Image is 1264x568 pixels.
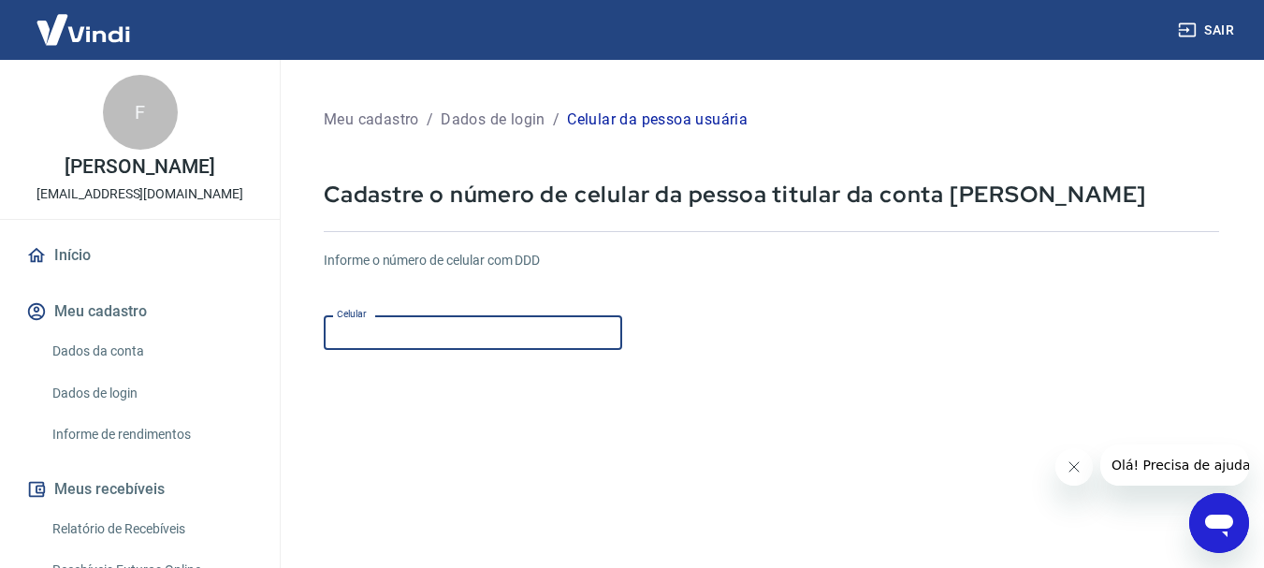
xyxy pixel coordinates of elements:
a: Dados de login [45,374,257,413]
p: Meu cadastro [324,109,419,131]
button: Meu cadastro [22,291,257,332]
p: Celular da pessoa usuária [567,109,748,131]
a: Dados da conta [45,332,257,371]
p: / [427,109,433,131]
p: [EMAIL_ADDRESS][DOMAIN_NAME] [36,184,243,204]
p: Dados de login [441,109,545,131]
p: [PERSON_NAME] [65,157,214,177]
div: F [103,75,178,150]
a: Relatório de Recebíveis [45,510,257,548]
h6: Informe o número de celular com DDD [324,251,1219,270]
span: Olá! Precisa de ajuda? [11,13,157,28]
p: Cadastre o número de celular da pessoa titular da conta [PERSON_NAME] [324,180,1219,209]
p: / [553,109,559,131]
label: Celular [337,307,367,321]
a: Informe de rendimentos [45,415,257,454]
iframe: Fechar mensagem [1055,448,1093,486]
img: Vindi [22,1,144,58]
iframe: Mensagem da empresa [1100,444,1249,486]
button: Meus recebíveis [22,469,257,510]
iframe: Botão para abrir a janela de mensagens [1189,493,1249,553]
button: Sair [1174,13,1242,48]
a: Início [22,235,257,276]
